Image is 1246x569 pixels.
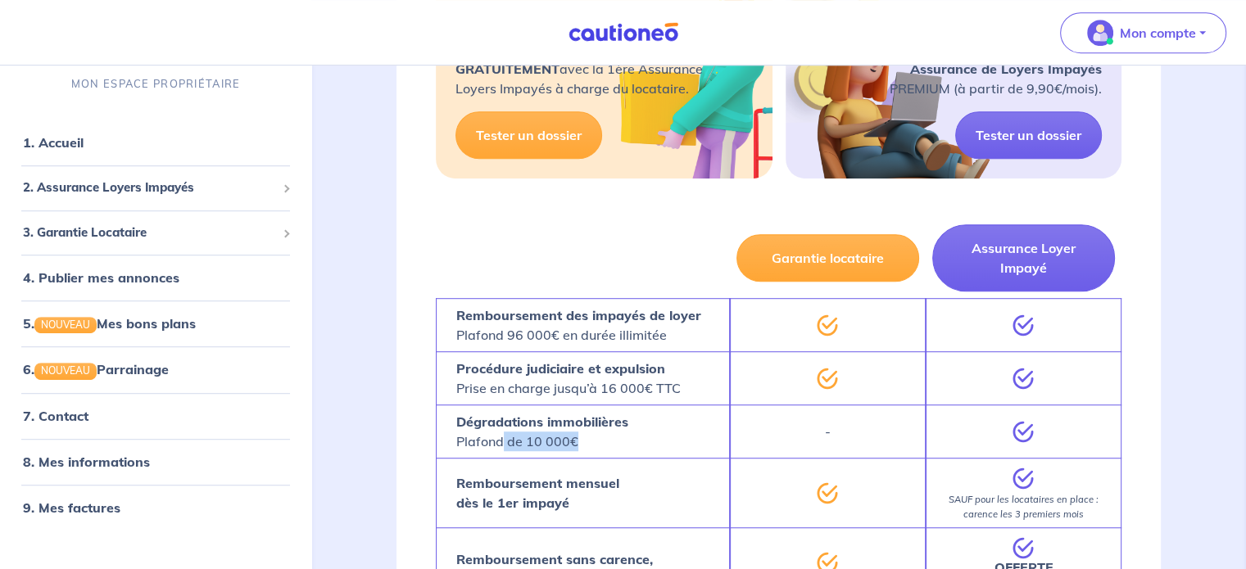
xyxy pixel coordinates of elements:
[455,39,703,98] p: avec la 1ère Assurance Loyers Impayés à charge du locataire.
[1087,20,1113,46] img: illu_account_valid_menu.svg
[456,413,628,430] strong: Dégradations immobilières
[932,224,1115,291] button: Assurance Loyer Impayé
[455,111,602,159] a: Tester un dossier
[949,494,1099,520] em: SAUF pour les locataires en place : carence les 3 premiers mois
[910,61,1102,77] strong: Assurance de Loyers Impayés
[23,179,276,198] span: 2. Assurance Loyers Impayés
[23,362,169,378] a: 6.NOUVEAUParrainage
[23,499,120,516] a: 9. Mes factures
[736,234,919,282] button: Garantie locataire
[7,491,305,524] div: 9. Mes factures
[7,127,305,160] div: 1. Accueil
[23,316,196,332] a: 5.NOUVEAUMes bons plans
[23,408,88,424] a: 7. Contact
[7,262,305,295] div: 4. Publier mes annonces
[456,307,701,323] strong: Remboursement des impayés de loyer
[23,270,179,287] a: 4. Publier mes annonces
[7,217,305,249] div: 3. Garantie Locataire
[7,173,305,205] div: 2. Assurance Loyers Impayés
[23,135,84,151] a: 1. Accueil
[1120,23,1196,43] p: Mon compte
[456,305,701,345] p: Plafond 96 000€ en durée illimitée
[955,111,1102,159] a: Tester un dossier
[730,404,926,458] div: -
[456,360,665,377] strong: Procédure judiciaire et expulsion
[456,412,628,451] p: Plafond de 10 000€
[1060,12,1226,53] button: illu_account_valid_menu.svgMon compte
[23,454,150,470] a: 8. Mes informations
[890,39,1102,98] p: Protégez vos loyers avec notre PREMIUM (à partir de 9,90€/mois).
[23,224,276,242] span: 3. Garantie Locataire
[562,22,685,43] img: Cautioneo
[71,77,240,93] p: MON ESPACE PROPRIÉTAIRE
[7,400,305,432] div: 7. Contact
[456,475,619,511] strong: Remboursement mensuel dès le 1er impayé
[7,308,305,341] div: 5.NOUVEAUMes bons plans
[7,354,305,386] div: 6.NOUVEAUParrainage
[7,445,305,478] div: 8. Mes informations
[456,359,681,398] p: Prise en charge jusqu’à 16 000€ TTC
